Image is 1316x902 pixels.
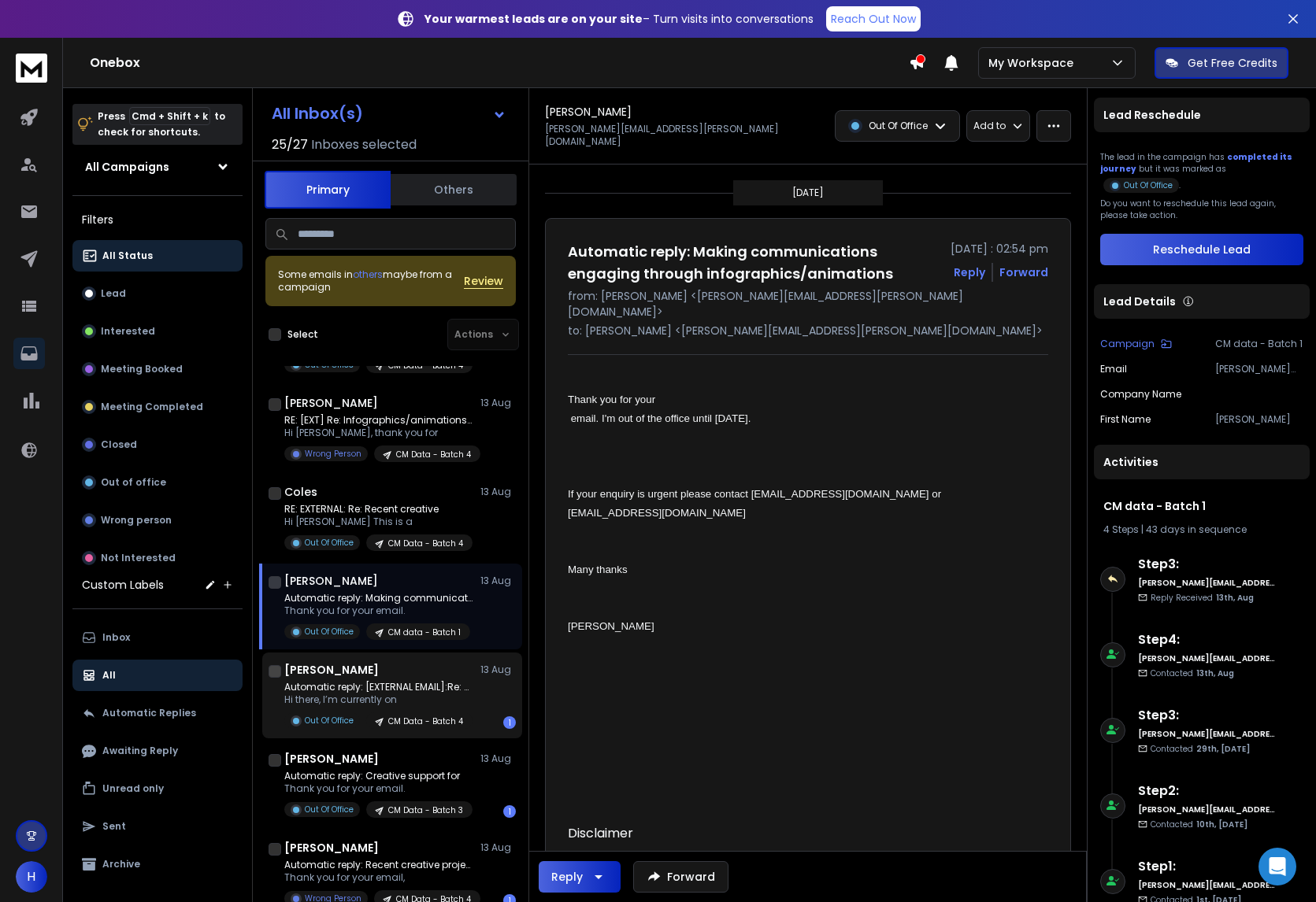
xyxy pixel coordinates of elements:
button: Reply [539,861,621,893]
p: RE: EXTERNAL: Re: Recent creative [284,503,473,516]
button: Closed [72,429,243,460]
div: Some emails in maybe from a campaign [278,268,464,294]
p: Thank you for your email, [284,871,473,884]
button: All Campaigns [72,151,243,183]
p: Out Of Office [305,537,354,549]
p: Thank you for your email. [284,604,473,617]
p: – Turn visits into conversations [424,11,814,27]
p: 13 Aug [480,664,516,676]
p: [DATE] [792,187,824,199]
button: Interested [72,316,243,347]
button: All Inbox(s) [259,98,519,129]
span: 43 days in sequence [1146,523,1247,536]
p: 13 Aug [480,575,516,587]
div: Activities [1094,445,1310,479]
p: Contacted [1151,743,1250,755]
h1: [PERSON_NAME] [284,573,378,589]
div: 1 [503,805,516,818]
p: Automatic reply: [EXTERNAL EMAIL]:Re: Recent [284,681,473,693]
p: CM data - Batch 1 [1215,338,1303,350]
button: Others [391,172,517,207]
button: All Status [72,240,243,272]
button: Lead [72,278,243,309]
p: Hi [PERSON_NAME] This is a [284,516,473,528]
span: 13th, Aug [1216,592,1254,604]
a: Reach Out Now [826,6,921,31]
h6: Step 2 : [1138,782,1276,800]
div: The lead in the campaign has but it was marked as . [1100,151,1303,191]
p: Out Of Office [305,626,354,638]
button: Meeting Booked [72,353,243,385]
span: Review [464,273,503,289]
p: [PERSON_NAME][EMAIL_ADDRESS][PERSON_NAME][DOMAIN_NAME] [1215,363,1303,375]
p: CM Data - Batch 3 [388,804,463,816]
p: Out Of Office [869,120,928,132]
p: Company Name [1100,388,1181,401]
p: Disclaimer [568,824,1028,843]
p: All Status [102,250,153,262]
p: Wrong Person [305,448,361,460]
span: Thank you for your email. I'm out of the office until [DATE]. [568,394,751,424]
span: 25 / 27 [272,135,308,154]
div: | [1103,523,1300,536]
span: 10th, [DATE] [1196,819,1247,830]
p: Lead Reschedule [1103,107,1201,123]
h1: Automatic reply: Making communications engaging through infographics/animations [568,241,941,285]
p: from: [PERSON_NAME] <[PERSON_NAME][EMAIL_ADDRESS][PERSON_NAME][DOMAIN_NAME]> [568,288,1048,320]
button: All [72,660,243,691]
p: Not Interested [101,552,176,564]
h6: [PERSON_NAME][EMAIL_ADDRESS][PERSON_NAME][DOMAIN_NAME] [1138,652,1276,664]
p: Automatic reply: Recent creative projects [284,859,473,871]
h6: Step 4 : [1138,630,1276,649]
div: Open Intercom Messenger [1259,848,1296,885]
h1: Coles [284,484,317,500]
p: Thank you for your email. [284,782,473,795]
p: All [102,669,116,682]
p: 13 Aug [480,841,516,854]
p: Automatic Replies [102,707,196,719]
p: [PERSON_NAME][EMAIL_ADDRESS][PERSON_NAME][DOMAIN_NAME] [545,123,803,148]
p: Meeting Completed [101,401,203,413]
img: logo [16,54,47,83]
p: Get Free Credits [1188,55,1277,71]
button: Meeting Completed [72,391,243,423]
p: CM data - Batch 1 [388,627,461,638]
strong: Your warmest leads are on your site [424,11,643,27]
span: If your enquiry is urgent please contact [EMAIL_ADDRESS][DOMAIN_NAME] or [EMAIL_ADDRESS][DOMAIN_N... [568,488,944,519]
span: H [16,861,47,893]
span: 4 Steps [1103,523,1139,536]
p: Email [1100,363,1127,375]
p: Contacted [1151,819,1247,830]
button: Get Free Credits [1155,47,1288,79]
h6: Step 3 : [1138,706,1276,725]
button: Not Interested [72,542,243,574]
p: Reach Out Now [831,11,916,27]
h1: All Inbox(s) [272,105,363,121]
p: Do you want to reschedule this lead again, please take action. [1100,198,1303,221]
p: 13 Aug [480,397,516,409]
h6: [PERSON_NAME][EMAIL_ADDRESS][PERSON_NAME][DOMAIN_NAME] [1138,577,1276,589]
p: [PERSON_NAME] [1215,413,1303,426]
p: Reply Received [1151,592,1254,604]
p: RE: [EXT] Re: Infographics/animations/PPTs for [284,414,473,427]
p: Closed [101,438,137,451]
h6: Step 3 : [1138,555,1276,574]
p: Hi there, I’m currently on [284,693,473,706]
button: Forward [633,861,728,893]
p: Wrong person [101,514,172,527]
h3: Custom Labels [82,577,164,593]
h3: Filters [72,209,243,231]
p: Meeting Booked [101,363,183,375]
p: Add to [973,120,1006,132]
p: Campaign [1100,338,1155,350]
button: Awaiting Reply [72,735,243,767]
p: Lead Details [1103,294,1176,309]
button: Archive [72,848,243,880]
button: Reply [954,264,985,280]
p: Press to check for shortcuts. [98,109,225,140]
p: CM Data - Batch 4 [388,715,463,727]
button: Inbox [72,622,243,653]
button: Unread only [72,773,243,804]
h1: [PERSON_NAME] [284,395,378,411]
